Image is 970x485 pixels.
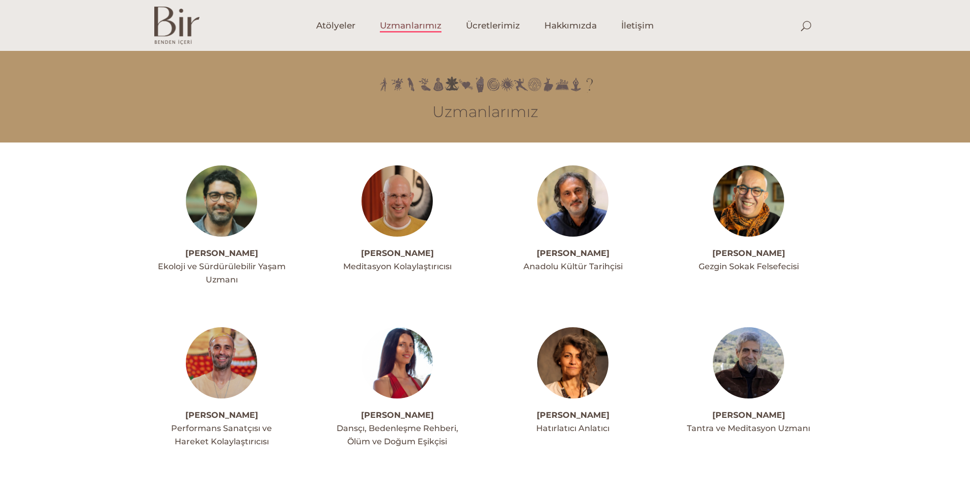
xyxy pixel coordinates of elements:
a: [PERSON_NAME] [361,248,434,258]
span: Ekoloji ve Sürdürülebilir Yaşam Uzmanı [158,262,286,284]
span: Dansçı, Bedenleşme Rehberi, Ölüm ve Doğum Eşikçisi [337,423,458,446]
h3: Uzmanlarımız [154,103,816,121]
a: [PERSON_NAME] [537,248,609,258]
span: Tantra ve Meditasyon Uzmanı [687,423,810,433]
a: [PERSON_NAME] [712,248,785,258]
span: Hakkımızda [544,20,597,32]
a: [PERSON_NAME] [185,410,258,420]
a: [PERSON_NAME] [712,410,785,420]
a: [PERSON_NAME] [185,248,258,258]
img: amberprofil1-300x300.jpg [362,327,433,398]
a: [PERSON_NAME] [361,410,434,420]
span: Atölyeler [316,20,355,32]
span: İletişim [621,20,654,32]
img: ahmetacarprofil--300x300.jpg [186,165,257,237]
span: Ücretlerimiz [466,20,520,32]
img: arbilprofilfoto-300x300.jpg [537,327,608,398]
span: Meditasyon Kolaylaştırıcısı [343,262,452,271]
span: Performans Sanatçısı ve Hareket Kolaylaştırıcısı [171,423,272,446]
img: meditasyon-ahmet-1-300x300.jpg [362,165,433,237]
span: Hatırlatıcı Anlatıcı [536,423,609,433]
img: Ali_Canip_Olgunlu_003_copy-300x300.jpg [537,165,608,237]
span: Gezgin Sokak Felsefecisi [699,262,799,271]
img: alperakprofil-300x300.jpg [186,327,257,398]
img: alinakiprofil--300x300.jpg [713,165,784,237]
a: [PERSON_NAME] [537,410,609,420]
span: Anadolu Kültür Tarihçisi [523,262,623,271]
img: Koray_Arham_Mincinozlu_002_copy-300x300.jpg [713,327,784,398]
span: Uzmanlarımız [380,20,441,32]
